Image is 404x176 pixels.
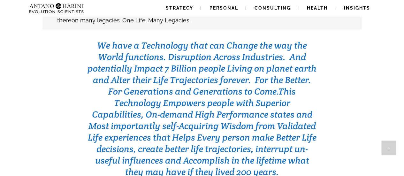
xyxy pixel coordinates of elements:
span: We have a Technology that can Change the way the World functions. Disruption Across Industries. A... [88,40,316,97]
span: Insights [344,5,370,11]
span: Strategy [166,5,193,11]
span: Consulting [255,5,291,11]
span: Personal [210,5,238,11]
span: Health [307,5,328,11]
